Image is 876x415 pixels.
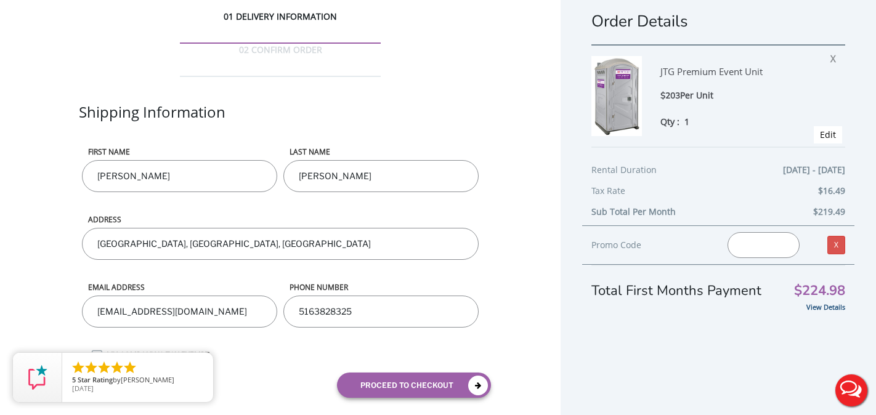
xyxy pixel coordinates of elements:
[121,375,174,384] span: [PERSON_NAME]
[25,365,50,390] img: Review Rating
[783,163,845,177] span: [DATE] - [DATE]
[591,238,709,252] div: Promo Code
[123,360,137,375] li: 
[820,129,836,140] a: Edit
[97,360,112,375] li: 
[827,366,876,415] button: Live Chat
[680,89,713,101] span: Per Unit
[72,376,203,385] span: by
[337,373,491,398] button: proceed to checkout
[78,375,113,384] span: Star Rating
[283,147,479,157] label: LAST NAME
[180,44,380,77] div: 02 CONFIRM ORDER
[684,116,689,127] span: 1
[827,236,845,254] a: X
[806,302,845,312] a: View Details
[813,206,845,217] b: $219.49
[79,102,482,147] div: Shipping Information
[72,375,76,384] span: 5
[82,282,277,292] label: Email address
[591,10,845,32] h1: Order Details
[180,10,380,44] div: 01 DELIVERY INFORMATION
[72,384,94,393] span: [DATE]
[591,163,845,183] div: Rental Duration
[591,206,676,217] b: Sub Total Per Month
[283,282,479,292] label: phone number
[591,265,845,300] div: Total First Months Payment
[84,360,99,375] li: 
[660,115,814,128] div: Qty :
[71,360,86,375] li: 
[82,147,277,157] label: First name
[100,350,482,360] label: MY COMPANY IS TAX EXEMPT
[794,284,845,297] span: $224.98
[660,89,814,103] div: $203
[660,56,814,89] div: JTG Premium Event Unit
[830,49,842,65] span: X
[818,183,845,198] span: $16.49
[591,183,845,204] div: Tax Rate
[110,360,124,375] li: 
